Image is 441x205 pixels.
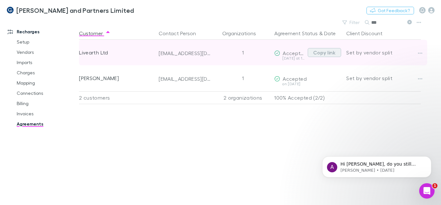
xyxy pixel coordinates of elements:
div: 2 customers [79,91,156,104]
iframe: Intercom live chat [419,183,435,199]
div: 2 organizations [214,91,272,104]
a: Mapping [10,78,83,88]
iframe: Intercom notifications message [313,143,441,188]
button: Date [324,27,336,40]
button: Filter [339,19,364,26]
span: 1 [432,183,437,188]
button: Client Discount [346,27,390,40]
button: Copy link [308,48,341,57]
div: [EMAIL_ADDRESS][DOMAIN_NAME] [159,50,211,56]
div: 1 [214,40,272,65]
img: Coates and Partners Limited's Logo [6,6,14,14]
a: Connections [10,88,83,98]
div: 1 [214,65,272,91]
p: 100% Accepted (2/2) [274,92,341,104]
span: Accepted [283,76,307,82]
a: Agreements [10,119,83,129]
button: Contact Person [159,27,204,40]
div: [DATE] at 12:43 PM [274,56,305,60]
div: [EMAIL_ADDRESS][DOMAIN_NAME] [159,76,211,82]
span: Accepted [283,50,307,56]
div: & [274,27,341,40]
a: Invoices [10,109,83,119]
a: Billing [10,98,83,109]
div: [PERSON_NAME] [79,65,154,91]
div: on [DATE] [274,82,341,86]
button: Customer [79,27,110,40]
a: Imports [10,57,83,68]
a: Setup [10,37,83,47]
h3: [PERSON_NAME] and Partners Limited [16,6,134,14]
div: Set by vendor split [346,40,421,65]
button: Organizations [222,27,264,40]
button: Got Feedback? [366,7,414,14]
div: Set by vendor split [346,65,421,91]
a: Recharges [1,27,83,37]
a: Vendors [10,47,83,57]
a: [PERSON_NAME] and Partners Limited [3,3,138,18]
button: Agreement Status [274,27,318,40]
div: Livearth Ltd [79,40,154,65]
a: Charges [10,68,83,78]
